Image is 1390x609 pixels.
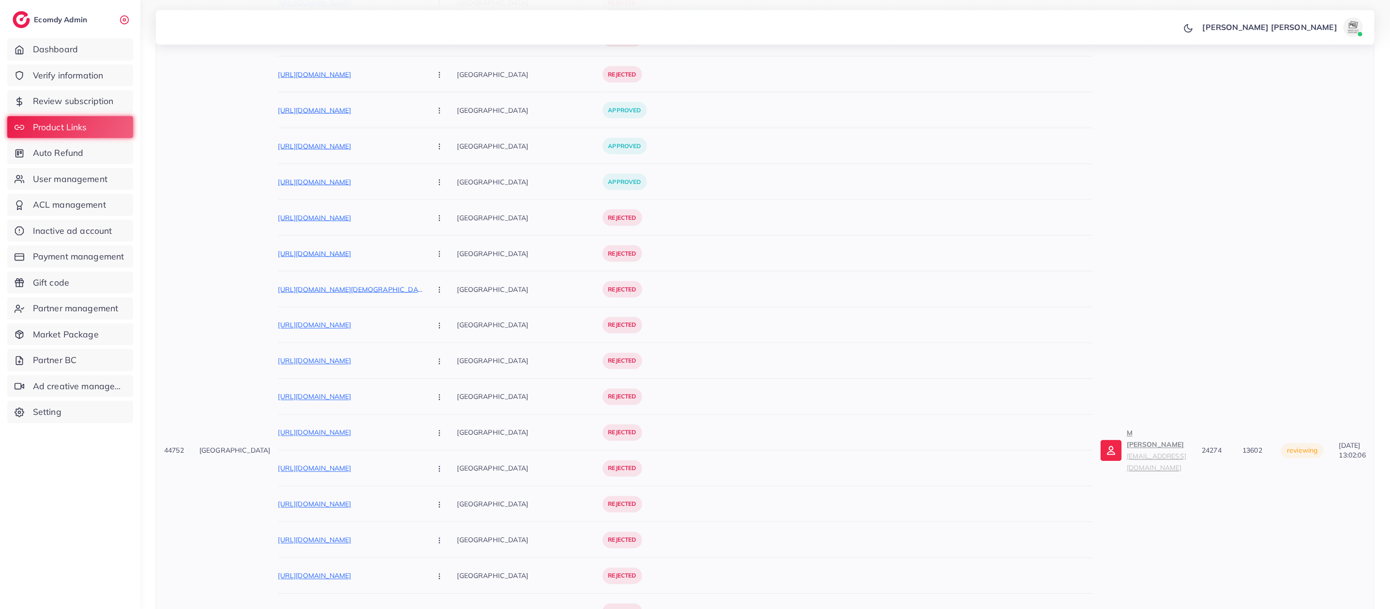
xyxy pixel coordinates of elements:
[7,64,133,87] a: Verify information
[603,66,642,83] p: rejected
[1127,452,1186,472] small: [EMAIL_ADDRESS][DOMAIN_NAME]
[457,386,603,408] p: [GEOGRAPHIC_DATA]
[278,427,423,439] p: [URL][DOMAIN_NAME]
[1203,21,1337,33] p: [PERSON_NAME] [PERSON_NAME]
[7,401,133,423] a: Setting
[1197,17,1367,37] a: [PERSON_NAME] [PERSON_NAME]avatar
[603,460,642,477] p: rejected
[457,63,603,85] p: [GEOGRAPHIC_DATA]
[278,355,423,367] p: [URL][DOMAIN_NAME]
[7,220,133,242] a: Inactive ad account
[603,532,642,548] p: rejected
[1344,17,1363,37] img: avatar
[13,11,30,28] img: logo
[7,297,133,320] a: Partner management
[33,354,77,366] span: Partner BC
[7,142,133,164] a: Auto Refund
[603,102,647,119] p: approved
[278,69,423,80] p: [URL][DOMAIN_NAME]
[33,328,99,341] span: Market Package
[278,320,423,331] p: [URL][DOMAIN_NAME]
[457,529,603,551] p: [GEOGRAPHIC_DATA]
[1101,440,1122,461] img: ic-user-info.36bf1079.svg
[457,565,603,587] p: [GEOGRAPHIC_DATA]
[7,194,133,216] a: ACL management
[33,95,114,107] span: Review subscription
[1242,446,1262,455] span: 13602
[457,171,603,193] p: [GEOGRAPHIC_DATA]
[278,499,423,510] p: [URL][DOMAIN_NAME]
[278,212,423,224] p: [URL][DOMAIN_NAME]
[33,250,124,263] span: Payment management
[603,317,642,334] p: rejected
[278,534,423,546] p: [URL][DOMAIN_NAME]
[33,43,78,56] span: Dashboard
[278,463,423,474] p: [URL][DOMAIN_NAME]
[33,380,126,393] span: Ad creative management
[199,445,271,457] p: [GEOGRAPHIC_DATA]
[1339,442,1366,460] span: [DATE] 13:02:06
[33,198,106,211] span: ACL management
[7,245,133,268] a: Payment management
[33,276,69,289] span: Gift code
[7,116,133,138] a: Product Links
[603,353,642,369] p: rejected
[7,38,133,61] a: Dashboard
[33,302,119,315] span: Partner management
[7,90,133,112] a: Review subscription
[457,99,603,121] p: [GEOGRAPHIC_DATA]
[457,493,603,515] p: [GEOGRAPHIC_DATA]
[603,568,642,584] p: rejected
[457,422,603,443] p: [GEOGRAPHIC_DATA]
[278,140,423,152] p: [URL][DOMAIN_NAME]
[34,15,90,24] h2: Ecomdy Admin
[7,375,133,397] a: Ad creative management
[33,121,87,134] span: Product Links
[278,284,423,295] p: [URL][DOMAIN_NAME][DEMOGRAPHIC_DATA][DEMOGRAPHIC_DATA]
[457,350,603,372] p: [GEOGRAPHIC_DATA]
[603,210,642,226] p: rejected
[1202,446,1222,455] span: 24274
[457,457,603,479] p: [GEOGRAPHIC_DATA]
[603,245,642,262] p: rejected
[1287,446,1317,455] span: reviewing
[7,323,133,346] a: Market Package
[603,389,642,405] p: rejected
[278,248,423,259] p: [URL][DOMAIN_NAME]
[33,147,84,159] span: Auto Refund
[457,278,603,300] p: [GEOGRAPHIC_DATA]
[33,406,61,418] span: Setting
[1101,427,1186,474] a: M [PERSON_NAME][EMAIL_ADDRESS][DOMAIN_NAME]
[164,446,184,455] span: 44752
[278,391,423,403] p: [URL][DOMAIN_NAME]
[603,174,647,190] p: approved
[278,176,423,188] p: [URL][DOMAIN_NAME]
[457,135,603,157] p: [GEOGRAPHIC_DATA]
[7,349,133,371] a: Partner BC
[457,314,603,336] p: [GEOGRAPHIC_DATA]
[7,272,133,294] a: Gift code
[278,570,423,582] p: [URL][DOMAIN_NAME]
[603,281,642,298] p: rejected
[33,69,104,82] span: Verify information
[33,225,112,237] span: Inactive ad account
[1127,427,1186,474] p: M [PERSON_NAME]
[603,496,642,513] p: rejected
[13,11,90,28] a: logoEcomdy Admin
[603,425,642,441] p: rejected
[33,173,107,185] span: User management
[278,105,423,116] p: [URL][DOMAIN_NAME]
[603,138,647,154] p: approved
[457,207,603,228] p: [GEOGRAPHIC_DATA]
[457,243,603,264] p: [GEOGRAPHIC_DATA]
[7,168,133,190] a: User management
